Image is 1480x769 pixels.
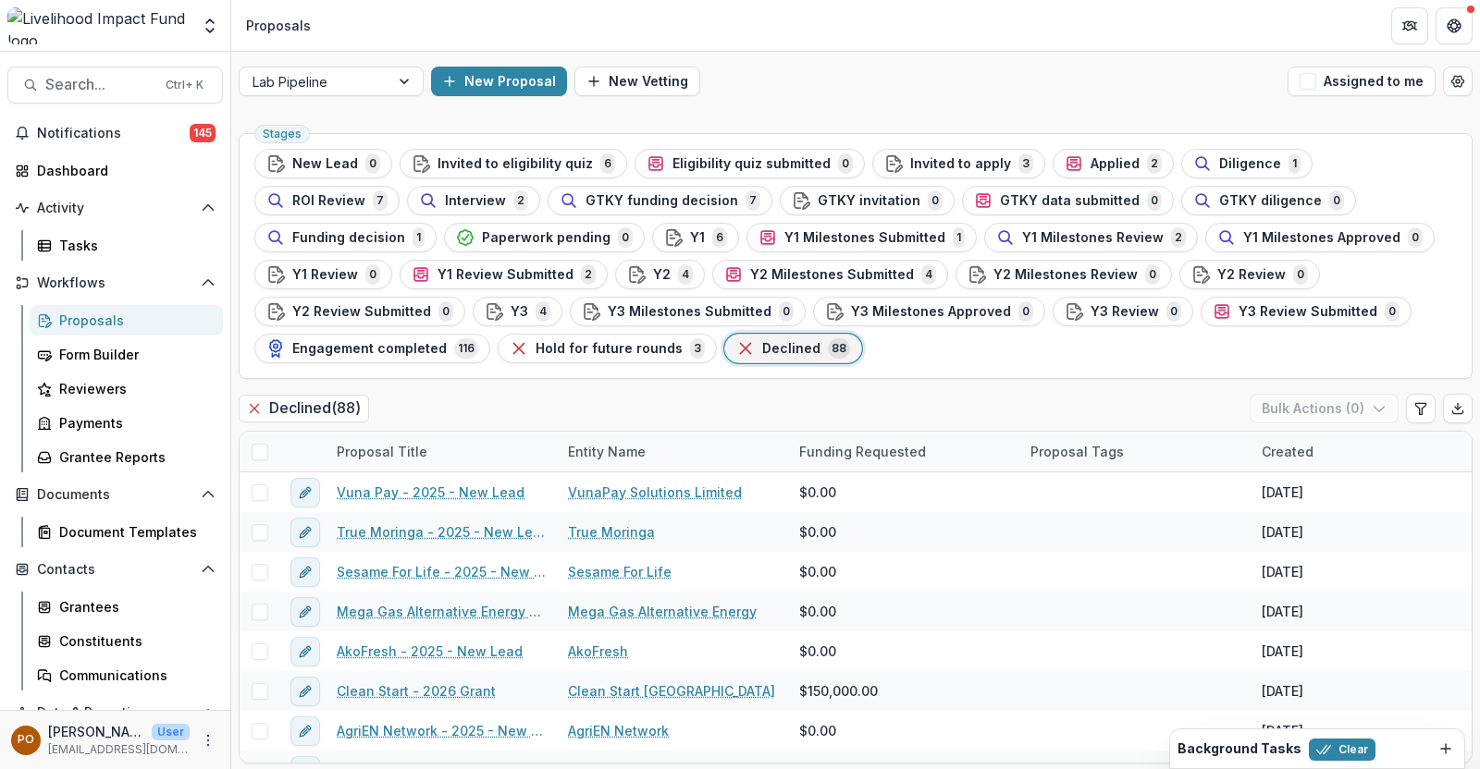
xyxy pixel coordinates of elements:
[337,522,546,542] a: True Moringa - 2025 - New Lead
[557,442,657,461] div: Entity Name
[678,264,693,285] span: 4
[1262,681,1303,701] div: [DATE]
[581,264,596,285] span: 2
[828,338,850,359] span: 88
[292,230,405,246] span: Funding decision
[1201,297,1412,326] button: Y3 Review Submitted0
[1435,738,1457,760] button: Dismiss
[984,223,1198,252] button: Y1 Milestones Review2
[337,641,523,661] a: AkoFresh - 2025 - New Lead
[1019,432,1251,471] div: Proposal Tags
[1217,267,1286,283] span: Y2 Review
[45,76,154,93] span: Search...
[1443,67,1473,96] button: Open table manager
[1262,522,1303,542] div: [DATE]
[746,223,977,252] button: Y1 Milestones Submitted1
[7,555,223,584] button: Open Contacts
[872,149,1045,178] button: Invited to apply3
[254,149,392,178] button: New Lead0
[1436,7,1473,44] button: Get Help
[292,341,447,357] span: Engagement completed
[1406,394,1436,423] button: Edit table settings
[818,193,920,209] span: GTKY invitation
[1179,260,1320,289] button: Y2 Review0
[292,304,431,320] span: Y2 Review Submitted
[239,12,318,39] nav: breadcrumb
[48,722,144,741] p: [PERSON_NAME]
[1288,67,1436,96] button: Assigned to me
[1443,394,1473,423] button: Export table data
[788,442,937,461] div: Funding Requested
[438,267,573,283] span: Y1 Review Submitted
[438,156,593,172] span: Invited to eligibility quiz
[290,677,320,706] button: edit
[365,153,380,174] span: 0
[59,413,208,433] div: Payments
[30,408,223,438] a: Payments
[152,724,190,740] p: User
[337,562,546,581] a: Sesame For Life - 2025 - New Lead
[672,156,831,172] span: Eligibility quiz submitted
[290,637,320,666] button: edit
[37,705,193,721] span: Data & Reporting
[239,395,369,421] h2: Declined ( 88 )
[7,155,223,186] a: Dashboard
[7,698,223,727] button: Open Data & Reporting
[1219,193,1322,209] span: GTKY diligence
[30,592,223,622] a: Grantees
[59,522,208,542] div: Document Templates
[962,186,1174,215] button: GTKY data submitted0
[30,626,223,656] a: Constituents
[326,432,557,471] div: Proposal Title
[1293,264,1308,285] span: 0
[1018,301,1033,322] span: 0
[536,301,550,322] span: 4
[608,304,771,320] span: Y3 Milestones Submitted
[570,297,806,326] button: Y3 Milestones Submitted0
[7,268,223,298] button: Open Workflows
[337,721,546,740] a: AgriEN Network - 2025 - New Lead
[1147,153,1162,174] span: 2
[337,602,546,621] a: Mega Gas Alternative Energy - 2025 - New Lead
[586,193,738,209] span: GTKY funding decision
[30,339,223,370] a: Form Builder
[444,223,645,252] button: Paperwork pending0
[1178,741,1301,757] h2: Background Tasks
[292,267,358,283] span: Y1 Review
[557,432,788,471] div: Entity Name
[1091,304,1159,320] span: Y3 Review
[59,597,208,616] div: Grantees
[18,734,34,746] div: Peige Omondi
[48,741,190,758] p: [EMAIL_ADDRESS][DOMAIN_NAME]
[568,681,775,701] a: Clean Start [GEOGRAPHIC_DATA]
[7,7,190,44] img: Livelihood Impact Fund logo
[1262,721,1303,740] div: [DATE]
[30,305,223,336] a: Proposals
[1309,738,1375,761] button: Clear
[750,267,914,283] span: Y2 Milestones Submitted
[1262,562,1303,581] div: [DATE]
[290,478,320,507] button: edit
[7,67,223,104] button: Search...
[254,297,465,326] button: Y2 Review Submitted0
[337,482,524,502] a: Vuna Pay - 2025 - New Lead
[254,334,490,363] button: Engagement completed116
[1289,153,1301,174] span: 1
[1250,394,1399,423] button: Bulk Actions (0)
[568,721,669,740] a: AgriEN Network
[513,190,528,211] span: 2
[59,665,208,685] div: Communications
[799,602,836,621] span: $0.00
[724,334,862,363] button: Declined88
[7,480,223,509] button: Open Documents
[482,230,610,246] span: Paperwork pending
[1091,156,1140,172] span: Applied
[407,186,540,215] button: Interview2
[37,487,193,503] span: Documents
[438,301,453,322] span: 0
[254,223,437,252] button: Funding decision1
[746,190,760,211] span: 7
[653,267,671,283] span: Y2
[1147,190,1162,211] span: 0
